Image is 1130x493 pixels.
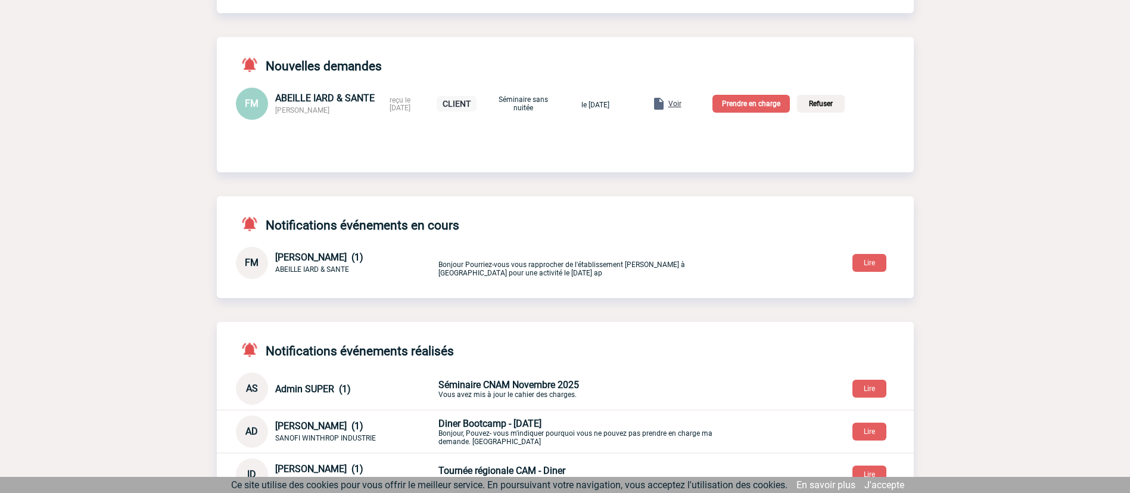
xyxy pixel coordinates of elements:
[796,479,855,491] a: En savoir plus
[275,383,351,395] span: Admin SUPER (1)
[438,379,718,399] p: Vous avez mis à jour le cahier des charges.
[236,416,914,448] div: Conversation privée : Client - Agence
[843,468,896,479] a: Lire
[275,252,363,263] span: [PERSON_NAME] (1)
[246,383,258,394] span: AS
[668,100,681,108] span: Voir
[245,426,258,437] span: AD
[275,434,376,442] span: SANOFI WINTHROP INDUSTRIE
[797,95,845,113] p: Refuser
[236,256,718,268] a: FM [PERSON_NAME] (1) ABEILLE IARD & SANTE Bonjour Pourriez-vous vous rapprocher de l'établissemen...
[843,382,896,393] a: Lire
[241,215,266,232] img: notifications-active-24-px-r.png
[247,469,256,480] span: ID
[236,373,914,405] div: Conversation privée : Client - Agence
[241,341,266,358] img: notifications-active-24-px-r.png
[231,479,787,491] span: Ce site utilise des cookies pour vous offrir le meilleur service. En poursuivant votre navigation...
[843,256,896,268] a: Lire
[245,98,259,109] span: FM
[438,249,718,277] p: Bonjour Pourriez-vous vous rapprocher de l'établissement [PERSON_NAME] à [GEOGRAPHIC_DATA] pour u...
[236,382,718,393] a: AS Admin SUPER (1) Séminaire CNAM Novembre 2025Vous avez mis à jour le cahier des charges.
[852,466,886,483] button: Lire
[275,463,363,475] span: [PERSON_NAME] (1)
[852,380,886,398] button: Lire
[438,418,541,429] span: Diner Bootcamp - [DATE]
[438,379,579,390] span: Séminaire CNAM Novembre 2025
[275,106,329,114] span: [PERSON_NAME]
[581,101,609,109] span: le [DATE]
[438,465,718,485] p: Doublon à supprimer
[390,96,410,112] span: reçu le [DATE]
[864,479,904,491] a: J'accepte
[275,92,375,104] span: ABEILLE IARD & SANTE
[275,265,349,274] span: ABEILLE IARD & SANTE
[236,56,382,73] h4: Nouvelles demandes
[438,418,718,446] p: Bonjour, Pouvez- vous m'indiquer pourquoi vous ne pouvez pas prendre en charge ma demande. [GEOGR...
[236,215,459,232] h4: Notifications événements en cours
[852,423,886,441] button: Lire
[236,247,436,279] div: Conversation privée : Client - Agence
[712,95,790,113] p: Prendre en charge
[852,254,886,272] button: Lire
[236,341,454,358] h4: Notifications événements réalisés
[236,425,718,436] a: AD [PERSON_NAME] (1) SANOFI WINTHROP INDUSTRIE Diner Bootcamp - [DATE]Bonjour, Pouvez- vous m'ind...
[236,458,914,491] div: Conversation privée : Client - Agence
[623,97,684,108] a: Voir
[275,420,363,432] span: [PERSON_NAME] (1)
[236,468,718,479] a: ID [PERSON_NAME] (1) SIEMENS SAS Tournée régionale CAM - DinerDoublon à supprimer
[437,96,477,111] p: CLIENT
[494,95,553,112] p: Séminaire sans nuitée
[245,257,259,268] span: FM
[652,97,666,111] img: folder.png
[843,425,896,436] a: Lire
[241,56,266,73] img: notifications-active-24-px-r.png
[438,465,565,476] span: Tournée régionale CAM - Diner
